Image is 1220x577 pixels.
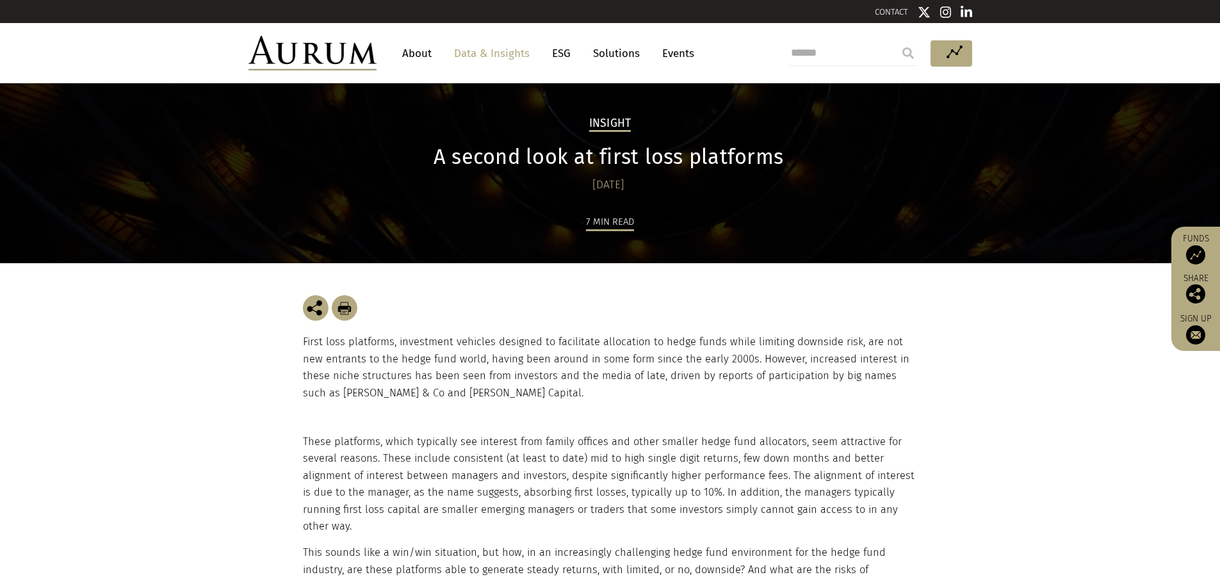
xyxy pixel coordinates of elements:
[940,6,952,19] img: Instagram icon
[918,6,931,19] img: Twitter icon
[1178,274,1214,304] div: Share
[587,42,646,65] a: Solutions
[1186,325,1205,345] img: Sign up to our newsletter
[546,42,577,65] a: ESG
[396,42,438,65] a: About
[656,42,694,65] a: Events
[1178,233,1214,264] a: Funds
[248,36,377,70] img: Aurum
[303,145,915,170] h1: A second look at first loss platforms
[586,214,634,231] div: 7 min read
[1178,313,1214,345] a: Sign up
[303,334,918,402] p: First loss platforms, investment vehicles designed to facilitate allocation to hedge funds while ...
[448,42,536,65] a: Data & Insights
[303,176,915,194] div: [DATE]
[1186,245,1205,264] img: Access Funds
[895,40,921,66] input: Submit
[961,6,972,19] img: Linkedin icon
[303,434,915,535] p: These platforms, which typically see interest from family offices and other smaller hedge fund al...
[1186,284,1205,304] img: Share this post
[332,295,357,321] img: Download Article
[303,295,329,321] img: Share this post
[589,117,631,132] h2: Insight
[875,7,908,17] a: CONTACT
